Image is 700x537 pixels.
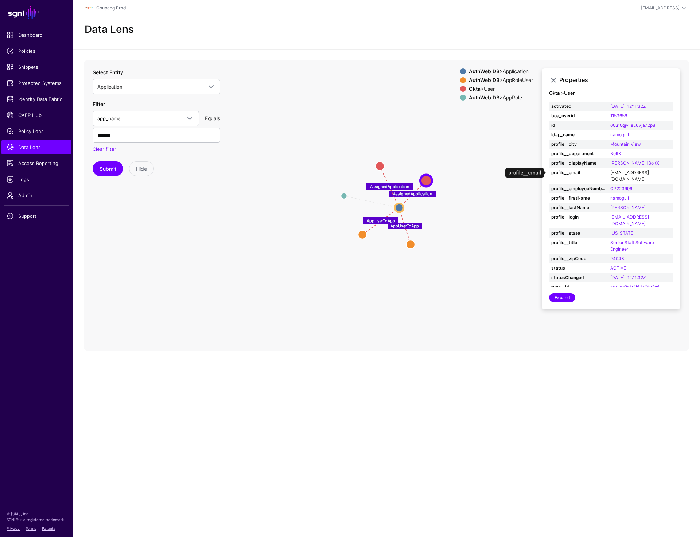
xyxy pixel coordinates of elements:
[551,214,606,220] strong: profile__login
[7,47,66,55] span: Policies
[1,140,71,154] a: Data Lens
[7,31,66,39] span: Dashboard
[1,28,71,42] a: Dashboard
[1,92,71,106] a: Identity Data Fabric
[469,68,499,74] strong: AuthWeb DB
[467,68,534,74] div: > Application
[551,169,606,176] strong: profile__email
[7,517,66,522] p: SGNL® is a registered trademark
[551,265,606,271] strong: status
[129,161,154,176] button: Hide
[1,76,71,90] a: Protected Systems
[551,113,606,119] strong: boa_userid
[42,526,55,530] a: Patents
[93,100,105,108] label: Filter
[93,146,116,152] a: Clear filter
[467,95,534,101] div: > AppRole
[7,176,66,183] span: Logs
[551,255,606,262] strong: profile__zipCode
[469,77,499,83] strong: AuthWeb DB
[96,5,126,11] a: Coupang Prod
[551,160,606,166] strong: profile__displayName
[1,172,71,187] a: Logs
[551,122,606,129] strong: id
[7,192,66,199] span: Admin
[469,94,499,101] strong: AuthWeb DB
[469,86,481,92] strong: Okta
[7,63,66,71] span: Snippets
[4,4,69,20] a: SGNL
[641,5,680,11] div: [EMAIL_ADDRESS]
[1,124,71,138] a: Policy Lens
[467,86,534,92] div: > User
[7,79,66,87] span: Protected Systems
[1,108,71,122] a: CAEP Hub
[549,90,564,96] strong: Okta >
[393,191,432,196] text: AssignedApplication
[26,526,36,530] a: Terms
[610,160,661,166] a: [PERSON_NAME] [BoltX]
[551,195,606,201] strong: profile__firstName
[551,274,606,281] strong: statusChanged
[551,284,606,290] strong: type__id
[610,265,626,271] a: ACTIVE
[367,218,395,223] text: AppUserToApp
[610,214,649,226] a: [EMAIL_ADDRESS][DOMAIN_NAME]
[93,161,123,176] button: Submit
[7,128,66,135] span: Policy Lens
[610,151,621,156] a: BoltX
[610,230,635,236] a: [US_STATE]
[390,223,419,228] text: AppUserToApp
[549,293,575,302] a: Expand
[97,115,121,121] span: app_name
[1,60,71,74] a: Snippets
[551,132,606,138] strong: ldap_name
[505,168,544,178] div: profile__email
[7,511,66,517] p: © [URL], Inc
[85,4,93,12] img: svg+xml;base64,PHN2ZyBpZD0iTG9nbyIgeG1sbnM9Imh0dHA6Ly93d3cudzMub3JnLzIwMDAvc3ZnIiB3aWR0aD0iMTIxLj...
[610,113,627,118] a: 1153656
[7,160,66,167] span: Access Reporting
[551,103,606,110] strong: activated
[551,230,606,236] strong: profile__state
[85,23,134,36] h2: Data Lens
[549,90,673,96] h4: User
[7,144,66,151] span: Data Lens
[93,68,123,76] label: Select Entity
[551,239,606,246] strong: profile__title
[551,185,606,192] strong: profile__employeeNumber
[610,103,646,109] a: [DATE]T12:11:32Z
[610,240,654,252] a: Senior Staff Software Engineer
[610,141,641,147] a: Mountain View
[7,95,66,103] span: Identity Data Fabric
[1,188,71,203] a: Admin
[610,170,649,182] a: [EMAIL_ADDRESS][DOMAIN_NAME]
[610,256,624,261] a: 94043
[7,111,66,119] span: CAEP Hub
[610,195,629,201] a: namogull
[370,184,409,189] text: AssignedApplication
[202,114,223,122] div: Equals
[467,77,534,83] div: > AppRoleUser
[610,205,646,210] a: [PERSON_NAME]
[610,284,660,290] a: oty1jcz2eMN6JwiXu2p6
[610,186,632,191] a: CP223996
[7,526,20,530] a: Privacy
[7,212,66,220] span: Support
[610,275,646,280] a: [DATE]T12:11:32Z
[551,204,606,211] strong: profile__lastName
[610,122,655,128] a: 00u10gjvileE6Vja72p8
[551,141,606,148] strong: profile__city
[1,44,71,58] a: Policies
[559,77,673,83] h3: Properties
[551,150,606,157] strong: profile__department
[97,84,122,90] span: Application
[610,132,629,137] a: namogull
[1,156,71,170] a: Access Reporting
